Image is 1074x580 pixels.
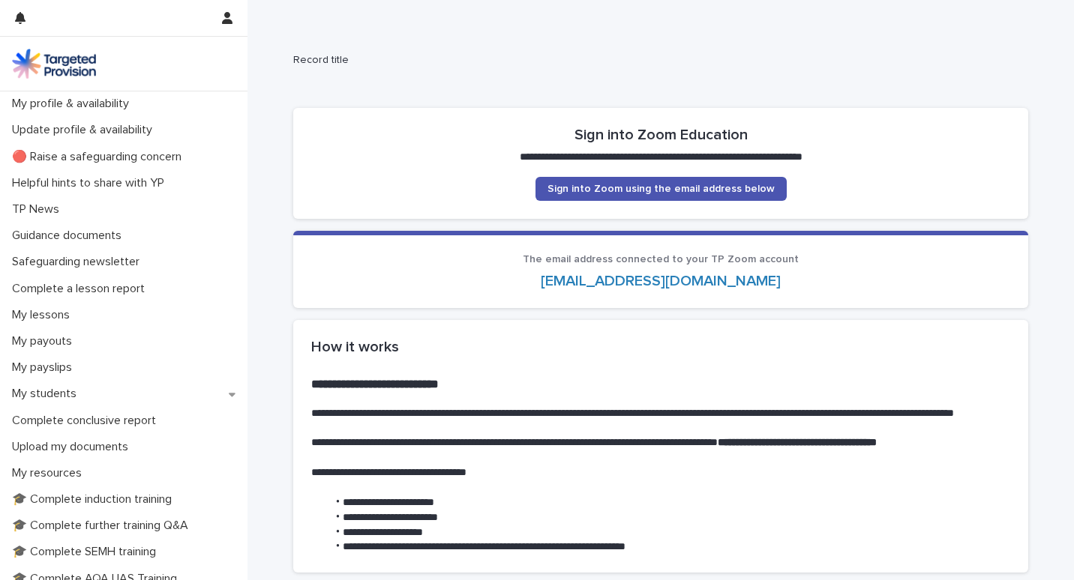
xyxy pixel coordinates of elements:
p: 🎓 Complete induction training [6,492,184,507]
p: Guidance documents [6,229,133,243]
p: 🎓 Complete SEMH training [6,545,168,559]
p: My payouts [6,334,84,348]
p: Complete a lesson report [6,282,157,296]
span: Sign into Zoom using the email address below [547,184,775,194]
p: My lessons [6,308,82,322]
p: 🎓 Complete further training Q&A [6,519,200,533]
h2: Sign into Zoom Education [574,126,748,144]
p: My profile & availability [6,97,141,111]
h2: How it works [311,338,1010,356]
img: M5nRWzHhSzIhMunXDL62 [12,49,96,79]
p: My payslips [6,360,84,375]
p: 🔴 Raise a safeguarding concern [6,150,193,164]
p: Update profile & availability [6,123,164,137]
p: My resources [6,466,94,480]
h2: Record title [293,54,1022,67]
span: The email address connected to your TP Zoom account [523,254,799,265]
p: My students [6,387,88,401]
p: Safeguarding newsletter [6,255,151,269]
p: Helpful hints to share with YP [6,176,176,190]
a: Sign into Zoom using the email address below [535,177,787,201]
p: TP News [6,202,71,217]
a: [EMAIL_ADDRESS][DOMAIN_NAME] [541,274,781,289]
p: Complete conclusive report [6,414,168,428]
p: Upload my documents [6,440,140,454]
